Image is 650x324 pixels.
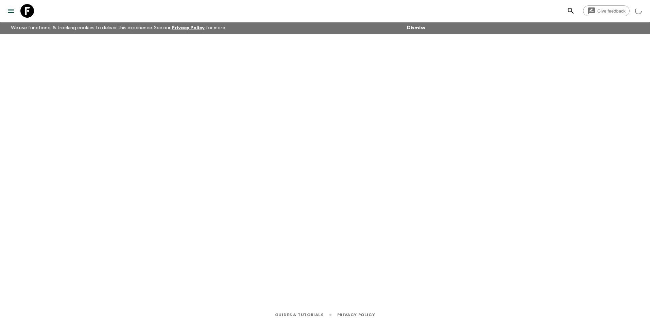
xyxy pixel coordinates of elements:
[564,4,578,18] button: search adventures
[337,311,375,319] a: Privacy Policy
[172,25,205,30] a: Privacy Policy
[8,22,229,34] p: We use functional & tracking cookies to deliver this experience. See our for more.
[275,311,324,319] a: Guides & Tutorials
[4,4,18,18] button: menu
[594,8,629,14] span: Give feedback
[405,23,427,33] button: Dismiss
[583,5,630,16] a: Give feedback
